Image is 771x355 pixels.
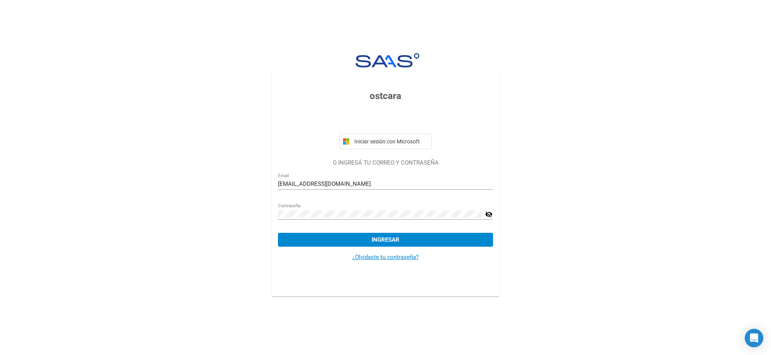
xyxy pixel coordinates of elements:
div: Open Intercom Messenger [745,329,763,347]
iframe: Botón de Acceder con Google [335,111,436,128]
button: Ingresar [278,233,493,247]
span: Ingresar [372,236,399,243]
span: Iniciar sesión con Microsoft [353,138,428,145]
mat-icon: visibility_off [485,210,493,219]
button: Iniciar sesión con Microsoft [339,134,432,149]
p: O INGRESÁ TU CORREO Y CONTRASEÑA [278,158,493,167]
h3: ostcara [278,89,493,103]
a: ¿Olvidaste tu contraseña? [352,254,419,261]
